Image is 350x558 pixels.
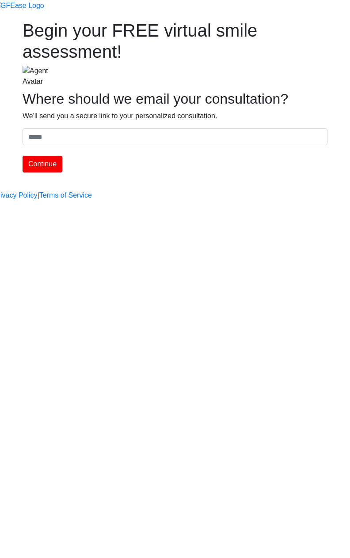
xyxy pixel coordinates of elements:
[23,111,327,121] p: We'll send you a secure link to your personalized consultation.
[39,190,92,201] a: Terms of Service
[38,190,39,201] a: |
[23,20,327,62] h1: Begin your FREE virtual smile assessment!
[23,66,62,87] img: Agent Avatar
[23,90,327,107] h2: Where should we email your consultation?
[23,156,62,172] button: Continue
